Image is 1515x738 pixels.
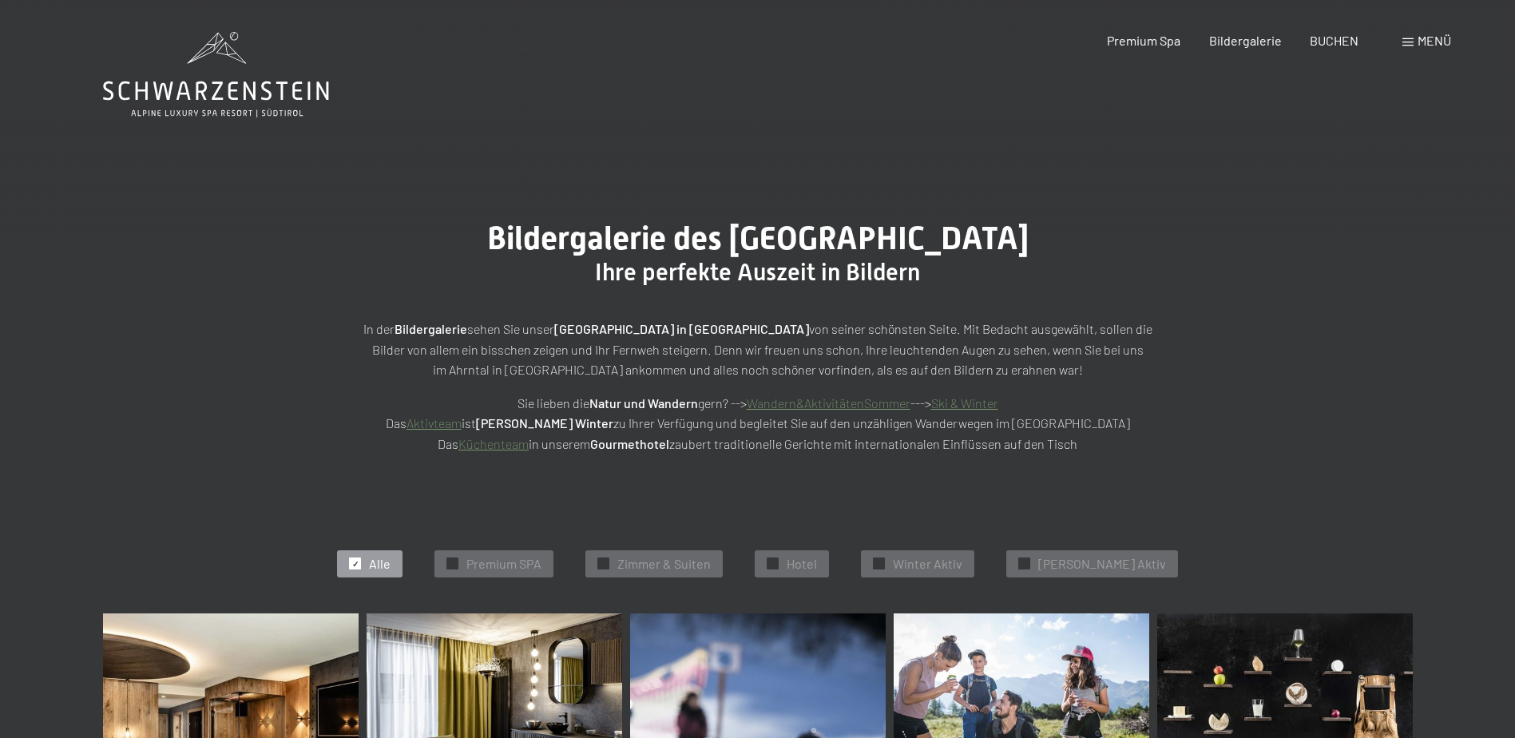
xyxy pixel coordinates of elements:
a: Wandern&AktivitätenSommer [747,395,910,411]
span: ✓ [770,558,776,569]
a: Bildergalerie [1209,33,1282,48]
strong: Bildergalerie [395,321,467,336]
span: Zimmer & Suiten [617,555,711,573]
span: ✓ [450,558,456,569]
span: Premium SPA [466,555,541,573]
strong: [GEOGRAPHIC_DATA] in [GEOGRAPHIC_DATA] [554,321,809,336]
a: Ski & Winter [931,395,998,411]
span: Winter Aktiv [893,555,962,573]
strong: Natur und Wandern [589,395,698,411]
span: Ihre perfekte Auszeit in Bildern [595,258,920,286]
strong: [PERSON_NAME] Winter [476,415,613,430]
span: Alle [369,555,391,573]
span: ✓ [876,558,882,569]
p: Sie lieben die gern? --> ---> Das ist zu Ihrer Verfügung und begleitet Sie auf den unzähligen Wan... [359,393,1157,454]
span: Bildergalerie des [GEOGRAPHIC_DATA] [487,220,1029,257]
span: Hotel [787,555,817,573]
p: In der sehen Sie unser von seiner schönsten Seite. Mit Bedacht ausgewählt, sollen die Bilder von ... [359,319,1157,380]
span: [PERSON_NAME] Aktiv [1038,555,1166,573]
a: BUCHEN [1310,33,1358,48]
span: ✓ [601,558,607,569]
a: Aktivteam [407,415,462,430]
strong: Gourmethotel [590,436,669,451]
span: Menü [1418,33,1451,48]
a: Premium Spa [1107,33,1180,48]
a: Küchenteam [458,436,529,451]
span: ✓ [1021,558,1028,569]
span: ✓ [352,558,359,569]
